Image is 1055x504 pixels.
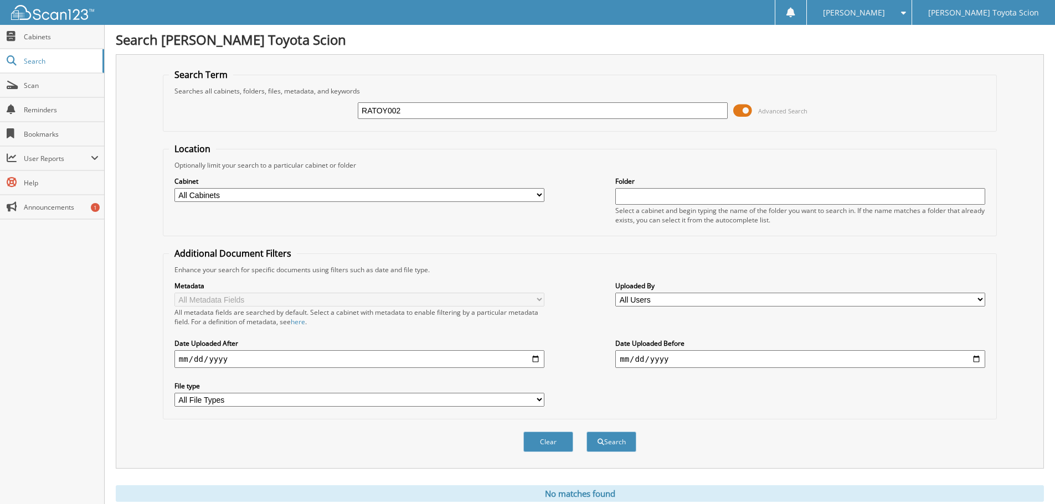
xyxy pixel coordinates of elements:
[174,281,544,290] label: Metadata
[586,432,636,452] button: Search
[91,203,100,212] div: 1
[615,281,985,290] label: Uploaded By
[169,69,233,81] legend: Search Term
[24,105,99,115] span: Reminders
[169,265,991,274] div: Enhance your search for specific documents using filters such as date and file type.
[116,485,1044,502] div: No matches found
[615,206,985,225] div: Select a cabinet and begin typing the name of the folder you want to search in. If the name match...
[174,339,544,348] label: Date Uploaded After
[758,107,807,115] span: Advanced Search
[823,9,885,16] span: [PERSON_NAME]
[169,247,297,259] legend: Additional Document Filters
[523,432,573,452] button: Clear
[11,5,94,20] img: scan123-logo-white.svg
[116,30,1044,49] h1: Search [PERSON_NAME] Toyota Scion
[174,176,544,186] label: Cabinet
[615,339,985,348] label: Date Uploaded Before
[615,176,985,186] label: Folder
[928,9,1039,16] span: [PERSON_NAME] Toyota Scion
[24,129,99,139] span: Bookmarks
[24,202,99,212] span: Announcements
[169,143,216,155] legend: Location
[174,350,544,368] input: start
[169,160,991,170] div: Optionally limit your search to a particular cabinet or folder
[291,317,305,326] a: here
[169,86,991,96] div: Searches all cabinets, folders, files, metadata, and keywords
[174,308,544,326] div: All metadata fields are searched by default. Select a cabinet with metadata to enable filtering b...
[24,178,99,188] span: Help
[24,81,99,90] span: Scan
[24,154,91,163] span: User Reports
[174,381,544,391] label: File type
[24,32,99,41] span: Cabinets
[615,350,985,368] input: end
[24,56,97,66] span: Search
